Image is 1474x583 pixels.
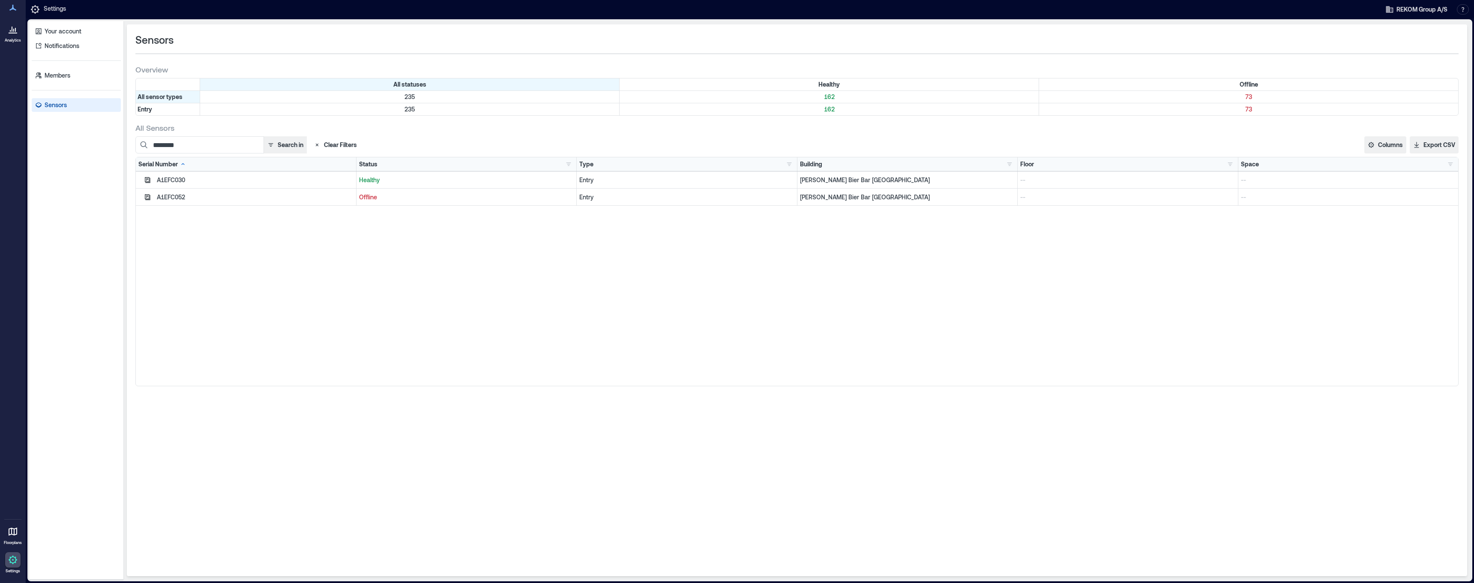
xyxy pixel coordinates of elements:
[620,103,1039,115] div: Filter by Type: Entry & Status: Healthy
[45,42,79,50] p: Notifications
[579,193,794,201] div: Entry
[45,27,81,36] p: Your account
[579,160,593,168] div: Type
[621,93,1037,101] p: 162
[800,160,822,168] div: Building
[621,105,1037,114] p: 162
[1020,193,1235,201] p: --
[1241,193,1456,201] p: --
[1041,93,1456,101] p: 73
[135,64,168,75] span: Overview
[136,91,200,103] div: All sensor types
[157,193,354,201] div: A1EFC052
[620,78,1039,90] div: Filter by Status: Healthy
[1020,176,1235,184] p: --
[32,98,121,112] a: Sensors
[1,521,24,548] a: Floorplans
[200,78,620,90] div: All statuses
[800,176,1015,184] p: [PERSON_NAME] Bier Bar [GEOGRAPHIC_DATA]
[2,19,24,45] a: Analytics
[32,39,121,53] a: Notifications
[138,160,186,168] div: Serial Number
[359,160,377,168] div: Status
[135,123,174,133] span: All Sensors
[44,4,66,15] p: Settings
[1396,5,1447,14] span: REKOM Group A/S
[45,71,70,80] p: Members
[5,38,21,43] p: Analytics
[359,193,574,201] p: Offline
[157,176,354,184] div: A1EFC030
[264,136,307,153] button: Search in
[1364,136,1406,153] button: Columns
[136,103,200,115] div: Filter by Type: Entry
[3,550,23,576] a: Settings
[1241,160,1259,168] div: Space
[800,193,1015,201] p: [PERSON_NAME] Bier Bar [GEOGRAPHIC_DATA]
[1410,136,1459,153] button: Export CSV
[1039,78,1458,90] div: Filter by Status: Offline
[135,33,174,47] span: Sensors
[1041,105,1456,114] p: 73
[32,69,121,82] a: Members
[359,176,574,184] p: Healthy
[32,24,121,38] a: Your account
[579,176,794,184] div: Entry
[1383,3,1450,16] button: REKOM Group A/S
[6,568,20,574] p: Settings
[4,540,22,545] p: Floorplans
[1039,103,1458,115] div: Filter by Type: Entry & Status: Offline
[1241,176,1456,184] p: --
[202,93,617,101] p: 235
[310,136,360,153] button: Clear Filters
[1020,160,1034,168] div: Floor
[202,105,617,114] p: 235
[45,101,67,109] p: Sensors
